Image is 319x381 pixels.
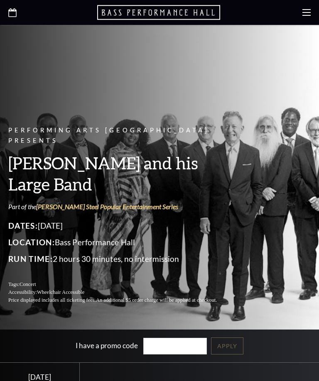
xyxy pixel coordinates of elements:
label: I have a promo code [76,341,138,349]
p: Accessibility: [8,288,237,296]
p: Part of the [8,202,237,211]
p: 2 hours 30 minutes, no intermission [8,252,237,266]
a: [PERSON_NAME] Steel Popular Entertainment Series [36,203,178,210]
p: Bass Performance Hall [8,236,237,249]
p: Performing Arts [GEOGRAPHIC_DATA] Presents [8,125,237,146]
span: Concert [20,281,36,287]
span: Dates: [8,221,38,230]
span: An additional $5 order charge will be applied at checkout. [96,297,217,303]
span: Run Time: [8,254,53,264]
h3: [PERSON_NAME] and his Large Band [8,152,237,195]
p: Price displayed includes all ticketing fees. [8,296,237,304]
span: Location: [8,237,55,247]
p: [DATE] [8,219,237,232]
span: Wheelchair Accessible [37,289,84,295]
p: Tags: [8,281,237,288]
